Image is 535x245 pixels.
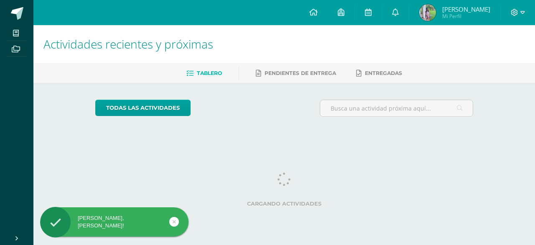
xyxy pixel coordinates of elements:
[419,4,436,21] img: b917487cde0d3f56440323a05a79c2ba.png
[256,67,336,80] a: Pendientes de entrega
[186,67,222,80] a: Tablero
[197,70,222,76] span: Tablero
[43,36,213,52] span: Actividades recientes y próximas
[356,67,402,80] a: Entregadas
[95,100,191,116] a: todas las Actividades
[365,70,402,76] span: Entregadas
[95,201,474,207] label: Cargando actividades
[442,5,490,13] span: [PERSON_NAME]
[320,100,473,116] input: Busca una actividad próxima aquí...
[265,70,336,76] span: Pendientes de entrega
[442,13,490,20] span: Mi Perfil
[40,214,189,230] div: [PERSON_NAME], [PERSON_NAME]!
